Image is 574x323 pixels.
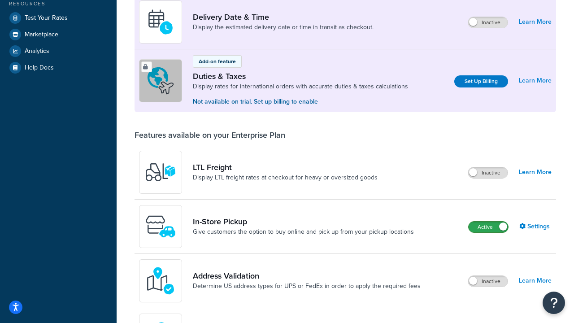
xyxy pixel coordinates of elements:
div: Features available on your Enterprise Plan [135,130,285,140]
a: LTL Freight [193,162,378,172]
a: Delivery Date & Time [193,12,374,22]
a: Learn More [519,16,552,28]
label: Inactive [468,167,508,178]
a: Duties & Taxes [193,71,408,81]
a: Help Docs [7,60,110,76]
label: Inactive [468,276,508,287]
a: Address Validation [193,271,421,281]
p: Add-on feature [199,57,236,65]
a: Determine US address types for UPS or FedEx in order to apply the required fees [193,282,421,291]
a: Learn More [519,74,552,87]
img: kIG8fy0lQAAAABJRU5ErkJggg== [145,265,176,297]
a: Display LTL freight rates at checkout for heavy or oversized goods [193,173,378,182]
span: Help Docs [25,64,54,72]
img: gfkeb5ejjkALwAAAABJRU5ErkJggg== [145,6,176,38]
a: Set Up Billing [454,75,508,87]
a: Analytics [7,43,110,59]
span: Marketplace [25,31,58,39]
a: Learn More [519,166,552,179]
img: wfgcfpwTIucLEAAAAASUVORK5CYII= [145,211,176,242]
a: Give customers the option to buy online and pick up from your pickup locations [193,227,414,236]
a: Test Your Rates [7,10,110,26]
span: Analytics [25,48,49,55]
img: y79ZsPf0fXUFUhFXDzUgf+ktZg5F2+ohG75+v3d2s1D9TjoU8PiyCIluIjV41seZevKCRuEjTPPOKHJsQcmKCXGdfprl3L4q7... [145,157,176,188]
label: Active [469,222,508,232]
a: Learn More [519,275,552,287]
a: Settings [519,220,552,233]
a: Display rates for international orders with accurate duties & taxes calculations [193,82,408,91]
button: Open Resource Center [543,292,565,314]
a: In-Store Pickup [193,217,414,227]
span: Test Your Rates [25,14,68,22]
p: Not available on trial. Set up billing to enable [193,97,408,107]
a: Marketplace [7,26,110,43]
a: Display the estimated delivery date or time in transit as checkout. [193,23,374,32]
label: Inactive [468,17,508,28]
